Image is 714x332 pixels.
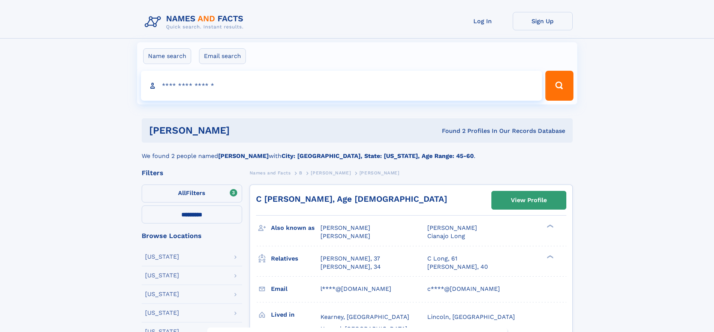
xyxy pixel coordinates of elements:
a: [PERSON_NAME], 40 [427,263,488,271]
div: Found 2 Profiles In Our Records Database [336,127,565,135]
a: C [PERSON_NAME], Age [DEMOGRAPHIC_DATA] [256,194,447,204]
div: Browse Locations [142,232,242,239]
a: View Profile [492,191,566,209]
a: B [299,168,302,177]
div: ❯ [545,254,554,259]
div: [US_STATE] [145,310,179,316]
span: Lincoln, [GEOGRAPHIC_DATA] [427,313,515,320]
h3: Email [271,283,320,295]
a: [PERSON_NAME] [311,168,351,177]
div: [US_STATE] [145,254,179,260]
a: [PERSON_NAME], 37 [320,255,380,263]
span: All [178,189,186,197]
span: [PERSON_NAME] [320,224,370,231]
img: Logo Names and Facts [142,12,250,32]
input: search input [141,71,542,101]
span: [PERSON_NAME] [359,170,400,176]
div: [US_STATE] [145,291,179,297]
span: [PERSON_NAME] [320,232,370,240]
span: Kearney, [GEOGRAPHIC_DATA] [320,313,409,320]
label: Filters [142,185,242,202]
a: Sign Up [513,12,573,30]
div: ❯ [545,224,554,229]
div: Filters [142,170,242,176]
span: B [299,170,302,176]
span: Cianajo Long [427,232,465,240]
label: Name search [143,48,191,64]
a: Names and Facts [250,168,291,177]
h1: [PERSON_NAME] [149,126,336,135]
b: [PERSON_NAME] [218,152,269,159]
h3: Lived in [271,308,320,321]
span: [PERSON_NAME] [311,170,351,176]
span: [PERSON_NAME] [427,224,477,231]
a: C Long, 61 [427,255,457,263]
h3: Relatives [271,252,320,265]
div: We found 2 people named with . [142,143,573,161]
button: Search Button [545,71,573,101]
div: [US_STATE] [145,272,179,278]
label: Email search [199,48,246,64]
b: City: [GEOGRAPHIC_DATA], State: [US_STATE], Age Range: 45-60 [281,152,474,159]
a: [PERSON_NAME], 34 [320,263,381,271]
a: Log In [453,12,513,30]
h3: Also known as [271,222,320,234]
div: View Profile [511,192,547,209]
